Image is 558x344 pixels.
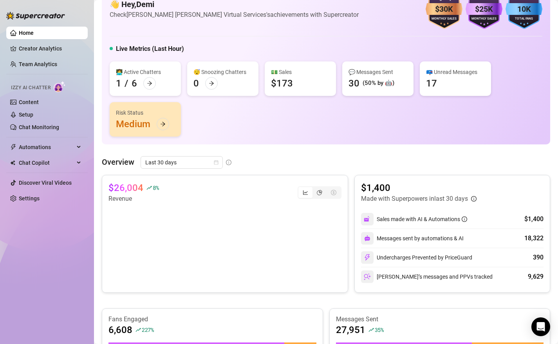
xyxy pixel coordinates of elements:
div: $30K [426,3,462,15]
div: 📪 Unread Messages [426,68,485,76]
div: Total Fans [506,16,542,22]
span: Last 30 days [145,157,218,168]
a: Creator Analytics [19,42,81,55]
div: [PERSON_NAME]’s messages and PPVs tracked [361,270,493,283]
div: segmented control [298,186,341,199]
span: dollar-circle [331,190,336,195]
span: info-circle [226,160,231,165]
article: $26,004 [108,182,143,194]
span: pie-chart [317,190,322,195]
div: Messages sent by automations & AI [361,232,464,245]
a: Team Analytics [19,61,57,67]
article: Made with Superpowers in last 30 days [361,194,468,204]
div: Open Intercom Messenger [531,317,550,336]
div: $25K [466,3,502,15]
div: 💬 Messages Sent [349,68,407,76]
article: Revenue [108,194,159,204]
div: 10K [506,3,542,15]
span: 8 % [153,184,159,191]
span: 227 % [142,326,154,333]
h5: Live Metrics (Last Hour) [116,44,184,54]
span: Izzy AI Chatter [11,84,51,92]
span: thunderbolt [10,144,16,150]
img: AI Chatter [54,81,66,92]
article: 27,951 [336,324,365,336]
span: rise [368,327,374,333]
a: Home [19,30,34,36]
article: Fans Engaged [108,315,316,324]
div: 390 [533,253,544,262]
span: 35 % [375,326,384,333]
div: 30 [349,77,359,90]
a: Content [19,99,39,105]
div: 👩‍💻 Active Chatters [116,68,175,76]
span: Chat Copilot [19,157,74,169]
img: logo-BBDzfeDw.svg [6,12,65,20]
div: 💵 Sales [271,68,330,76]
div: 9,629 [528,272,544,281]
span: arrow-right [209,81,214,86]
span: arrow-right [147,81,152,86]
span: arrow-right [160,121,166,127]
article: $1,400 [361,182,477,194]
span: calendar [214,160,219,165]
span: info-circle [462,216,467,222]
div: 1 [116,77,121,90]
div: $173 [271,77,293,90]
img: svg%3e [364,254,371,261]
img: svg%3e [364,235,370,241]
article: Check [PERSON_NAME] [PERSON_NAME] Virtual Services's achievements with Supercreator [110,10,359,20]
img: svg%3e [364,216,371,223]
span: info-circle [471,196,477,202]
a: Settings [19,195,40,202]
article: Messages Sent [336,315,544,324]
span: rise [135,327,141,333]
a: Chat Monitoring [19,124,59,130]
div: 😴 Snoozing Chatters [193,68,252,76]
span: Automations [19,141,74,153]
div: Risk Status [116,108,175,117]
div: (50% by 🤖) [363,79,394,88]
article: 6,608 [108,324,132,336]
div: 0 [193,77,199,90]
a: Discover Viral Videos [19,180,72,186]
div: Undercharges Prevented by PriceGuard [361,251,472,264]
article: Overview [102,156,134,168]
div: 18,322 [524,234,544,243]
span: rise [146,185,152,191]
img: Chat Copilot [10,160,15,166]
div: 17 [426,77,437,90]
span: line-chart [303,190,308,195]
div: Sales made with AI & Automations [377,215,467,223]
div: 6 [132,77,137,90]
div: $1,400 [524,214,544,224]
a: Setup [19,112,33,118]
div: Monthly Sales [426,16,462,22]
div: Monthly Sales [466,16,502,22]
img: svg%3e [364,273,371,280]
